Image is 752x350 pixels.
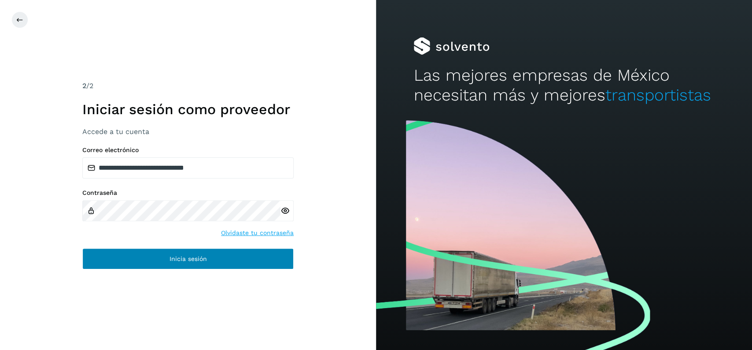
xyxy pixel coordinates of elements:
[82,101,294,118] h1: Iniciar sesión como proveedor
[605,86,711,104] span: transportistas
[82,81,294,91] div: /2
[82,248,294,269] button: Inicia sesión
[82,82,86,90] span: 2
[170,256,207,262] span: Inicia sesión
[413,66,714,105] h2: Las mejores empresas de México necesitan más y mejores
[82,127,294,136] h3: Accede a tu cuenta
[82,189,294,197] label: Contraseña
[82,146,294,154] label: Correo electrónico
[221,228,294,238] a: Olvidaste tu contraseña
